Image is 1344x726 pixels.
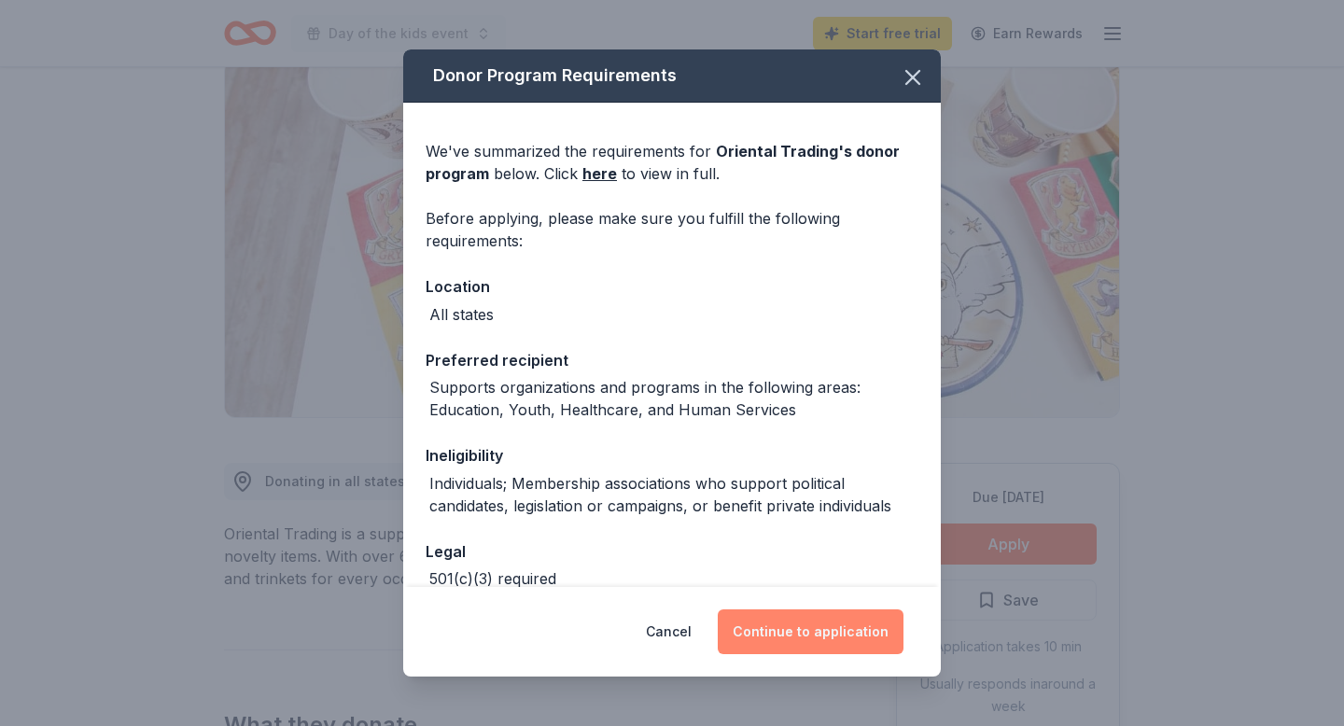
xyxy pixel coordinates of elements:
[718,609,903,654] button: Continue to application
[426,443,918,468] div: Ineligibility
[582,162,617,185] a: here
[429,303,494,326] div: All states
[646,609,692,654] button: Cancel
[403,49,941,103] div: Donor Program Requirements
[429,567,556,590] div: 501(c)(3) required
[426,207,918,252] div: Before applying, please make sure you fulfill the following requirements:
[426,140,918,185] div: We've summarized the requirements for below. Click to view in full.
[426,274,918,299] div: Location
[429,376,918,421] div: Supports organizations and programs in the following areas: Education, Youth, Healthcare, and Hum...
[429,472,918,517] div: Individuals; Membership associations who support political candidates, legislation or campaigns, ...
[426,348,918,372] div: Preferred recipient
[426,539,918,564] div: Legal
